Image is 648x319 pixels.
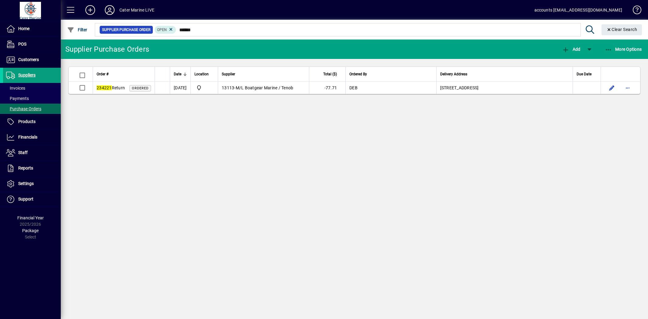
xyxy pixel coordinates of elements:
[97,71,151,77] div: Order #
[3,145,61,160] a: Staff
[309,82,345,94] td: -77.71
[174,71,187,77] div: Date
[218,82,309,94] td: -
[349,71,433,77] div: Ordered By
[18,57,39,62] span: Customers
[602,24,642,35] button: Clear
[561,44,582,55] button: Add
[3,52,61,67] a: Customers
[155,26,176,34] mat-chip: Completion Status: Open
[236,85,293,90] span: M/L Boatgear Marine / Tenob
[6,106,41,111] span: Purchase Orders
[174,71,181,77] span: Date
[157,28,167,32] span: Open
[22,228,39,233] span: Package
[18,73,36,77] span: Suppliers
[3,93,61,104] a: Payments
[3,104,61,114] a: Purchase Orders
[323,71,337,77] span: Total ($)
[6,86,25,91] span: Invoices
[628,1,640,21] a: Knowledge Base
[436,82,573,94] td: [STREET_ADDRESS]
[605,47,642,52] span: More Options
[3,192,61,207] a: Support
[534,5,622,15] div: accounts [EMAIL_ADDRESS][DOMAIN_NAME]
[18,42,26,46] span: POS
[102,27,150,33] span: Supplier Purchase Order
[440,71,467,77] span: Delivery Address
[313,71,342,77] div: Total ($)
[65,44,149,54] div: Supplier Purchase Orders
[577,71,591,77] span: Due Date
[3,83,61,93] a: Invoices
[222,85,234,90] span: 13113
[66,24,89,35] button: Filter
[194,71,214,77] div: Location
[18,150,28,155] span: Staff
[18,181,34,186] span: Settings
[349,71,367,77] span: Ordered By
[18,135,37,139] span: Financials
[603,44,643,55] button: More Options
[100,5,119,15] button: Profile
[194,84,214,91] span: Cater Marine
[349,85,358,90] span: DEB
[97,71,108,77] span: Order #
[3,176,61,191] a: Settings
[577,71,597,77] div: Due Date
[18,119,36,124] span: Products
[222,71,235,77] span: Supplier
[18,197,33,201] span: Support
[607,83,617,93] button: Edit
[194,71,209,77] span: Location
[97,85,125,90] span: Return
[562,47,580,52] span: Add
[3,114,61,129] a: Products
[97,85,112,90] em: 234221
[3,161,61,176] a: Reports
[17,215,44,220] span: Financial Year
[606,27,637,32] span: Clear Search
[18,26,29,31] span: Home
[623,83,633,93] button: More options
[67,27,87,32] span: Filter
[222,71,305,77] div: Supplier
[3,21,61,36] a: Home
[3,130,61,145] a: Financials
[81,5,100,15] button: Add
[18,166,33,170] span: Reports
[3,37,61,52] a: POS
[132,86,149,90] span: Ordered
[6,96,29,101] span: Payments
[119,5,154,15] div: Cater Marine LIVE
[170,82,190,94] td: [DATE]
